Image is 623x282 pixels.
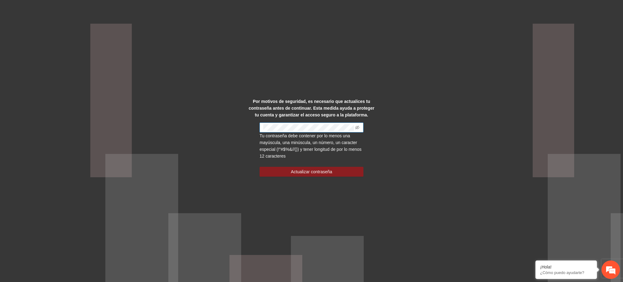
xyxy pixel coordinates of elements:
[260,167,363,177] button: Actualizar contraseña
[291,168,332,175] span: Actualizar contraseña
[32,31,103,39] div: Chatee con nosotros ahora
[101,3,116,18] div: Minimizar ventana de chat en vivo
[36,82,85,144] span: Estamos en línea.
[260,133,362,159] span: Tu contraseña debe contener por lo menos una mayúscula, una minúscula, un número, un caracter esp...
[249,99,374,117] strong: Por motivos de seguridad, es necesario que actualices tu contraseña antes de continuar. Esta medi...
[355,125,359,130] span: eye-invisible
[540,270,592,275] p: ¿Cómo puedo ayudarte?
[540,264,592,269] div: ¡Hola!
[3,168,117,189] textarea: Escriba su mensaje y pulse “Intro”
